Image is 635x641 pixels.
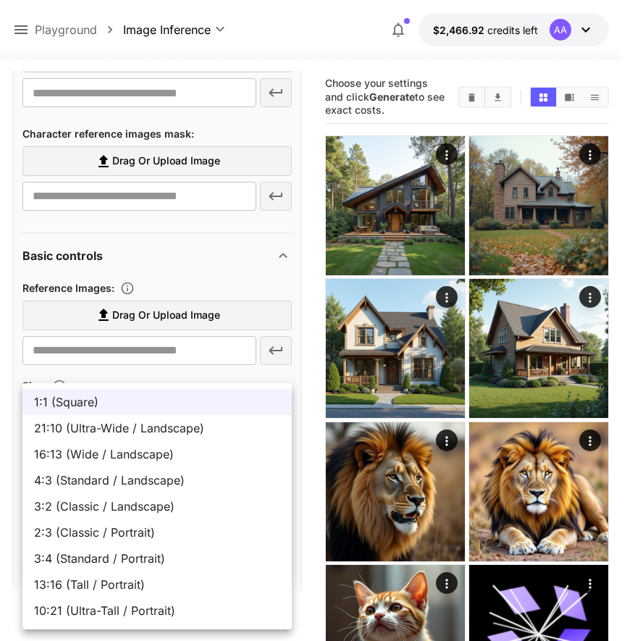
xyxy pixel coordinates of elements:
span: 21:10 (Ultra-Wide / Landscape) [34,419,280,437]
span: 3:4 (Standard / Portrait) [34,550,280,567]
span: 4:3 (Standard / Landscape) [34,472,280,489]
span: 2:3 (Classic / Portrait) [34,524,280,541]
span: 16:13 (Wide / Landscape) [34,445,280,463]
span: 10:21 (Ultra-Tall / Portrait) [34,602,280,619]
span: 3:2 (Classic / Landscape) [34,498,280,515]
span: 13:16 (Tall / Portrait) [34,576,280,593]
span: 1:1 (Square) [34,393,280,411]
